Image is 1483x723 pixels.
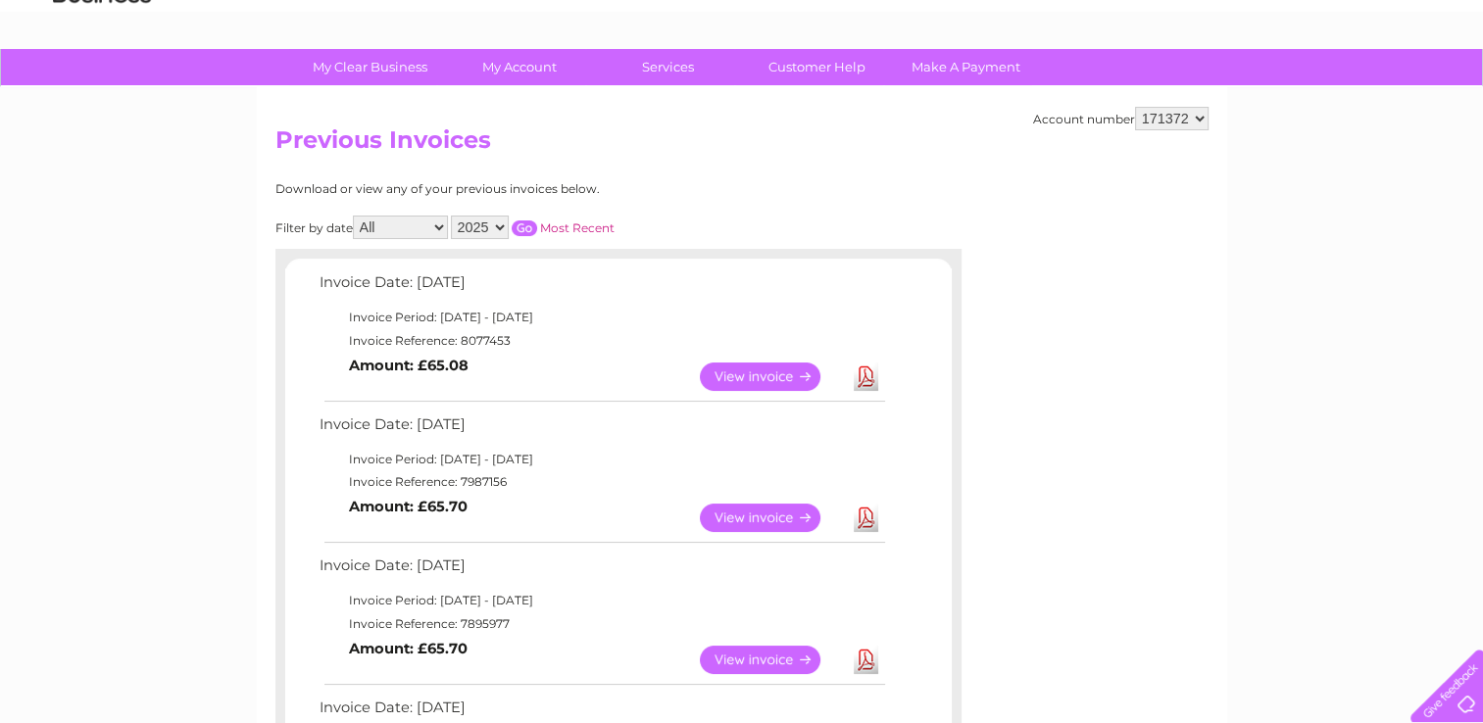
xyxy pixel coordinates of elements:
a: View [700,646,844,674]
h2: Previous Invoices [275,126,1209,164]
a: My Clear Business [289,49,451,85]
b: Amount: £65.70 [349,498,468,515]
td: Invoice Date: [DATE] [315,553,888,589]
a: View [700,504,844,532]
a: Contact [1353,83,1401,98]
a: 0333 014 3131 [1113,10,1249,34]
a: Water [1138,83,1175,98]
a: Blog [1312,83,1341,98]
td: Invoice Reference: 7895977 [315,612,888,636]
td: Invoice Period: [DATE] - [DATE] [315,306,888,329]
div: Account number [1033,107,1209,130]
td: Invoice Reference: 7987156 [315,470,888,494]
a: Services [587,49,749,85]
td: Invoice Reference: 8077453 [315,329,888,353]
a: View [700,362,844,391]
a: Download [854,646,878,674]
a: Most Recent [540,220,615,235]
a: My Account [438,49,600,85]
td: Invoice Period: [DATE] - [DATE] [315,589,888,612]
div: Download or view any of your previous invoices below. [275,182,790,196]
img: logo.png [52,51,152,111]
a: Download [854,362,878,391]
a: Download [854,504,878,532]
td: Invoice Period: [DATE] - [DATE] [315,448,888,471]
td: Invoice Date: [DATE] [315,411,888,448]
a: Customer Help [736,49,898,85]
a: Energy [1187,83,1230,98]
div: Clear Business is a trading name of Verastar Limited (registered in [GEOGRAPHIC_DATA] No. 3667643... [279,11,1206,95]
b: Amount: £65.70 [349,640,468,657]
a: Make A Payment [885,49,1047,85]
a: Telecoms [1242,83,1301,98]
td: Invoice Date: [DATE] [315,269,888,306]
a: Log out [1418,83,1464,98]
div: Filter by date [275,216,790,239]
b: Amount: £65.08 [349,357,469,374]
